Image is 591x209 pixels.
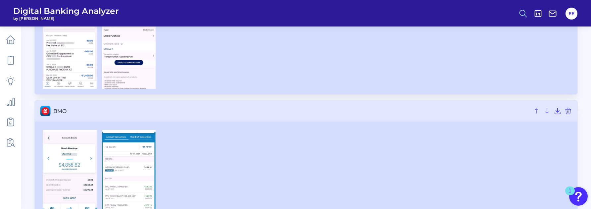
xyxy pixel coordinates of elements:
span: Digital Banking Analyzer [13,6,119,16]
span: BMO [53,108,530,114]
div: 1 [568,191,571,199]
button: Open Resource Center, 1 new notification [569,187,588,206]
span: by [PERSON_NAME] [13,16,119,21]
button: EE [566,8,577,20]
